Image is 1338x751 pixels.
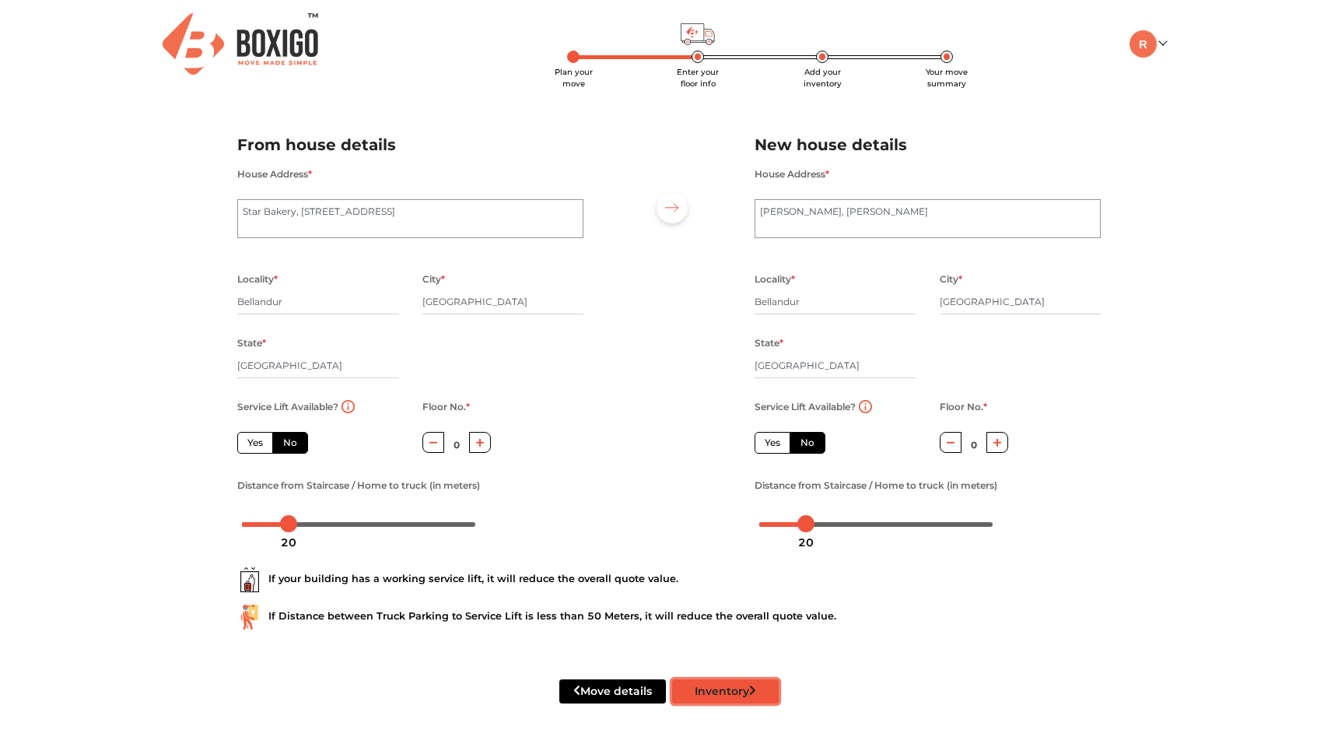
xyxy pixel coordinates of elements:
[792,529,820,556] div: 20
[272,432,308,454] label: No
[237,567,1101,592] div: If your building has a working service lift, it will reduce the overall quote value.
[755,269,795,290] label: Locality
[755,397,856,417] label: Service Lift Available?
[755,333,783,353] label: State
[163,13,318,75] img: Boxigo
[422,397,470,417] label: Floor No.
[755,199,1101,238] textarea: [PERSON_NAME], [PERSON_NAME]
[422,269,445,290] label: City
[237,605,1101,630] div: If Distance between Truck Parking to Service Lift is less than 50 Meters, it will reduce the over...
[237,132,583,158] h2: From house details
[237,432,273,454] label: Yes
[237,333,266,353] label: State
[940,269,962,290] label: City
[237,269,278,290] label: Locality
[559,679,666,704] button: Move details
[237,567,262,592] img: ...
[926,67,968,89] span: Your move summary
[940,397,987,417] label: Floor No.
[555,67,593,89] span: Plan your move
[237,164,312,184] label: House Address
[672,679,779,704] button: Inventory
[755,164,829,184] label: House Address
[275,529,303,556] div: 20
[237,605,262,630] img: ...
[237,397,338,417] label: Service Lift Available?
[237,199,583,238] textarea: Star Bakery, [STREET_ADDRESS]
[755,132,1101,158] h2: New house details
[790,432,825,454] label: No
[677,67,719,89] span: Enter your floor info
[755,432,790,454] label: Yes
[237,476,480,496] label: Distance from Staircase / Home to truck (in meters)
[804,67,842,89] span: Add your inventory
[755,476,997,496] label: Distance from Staircase / Home to truck (in meters)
